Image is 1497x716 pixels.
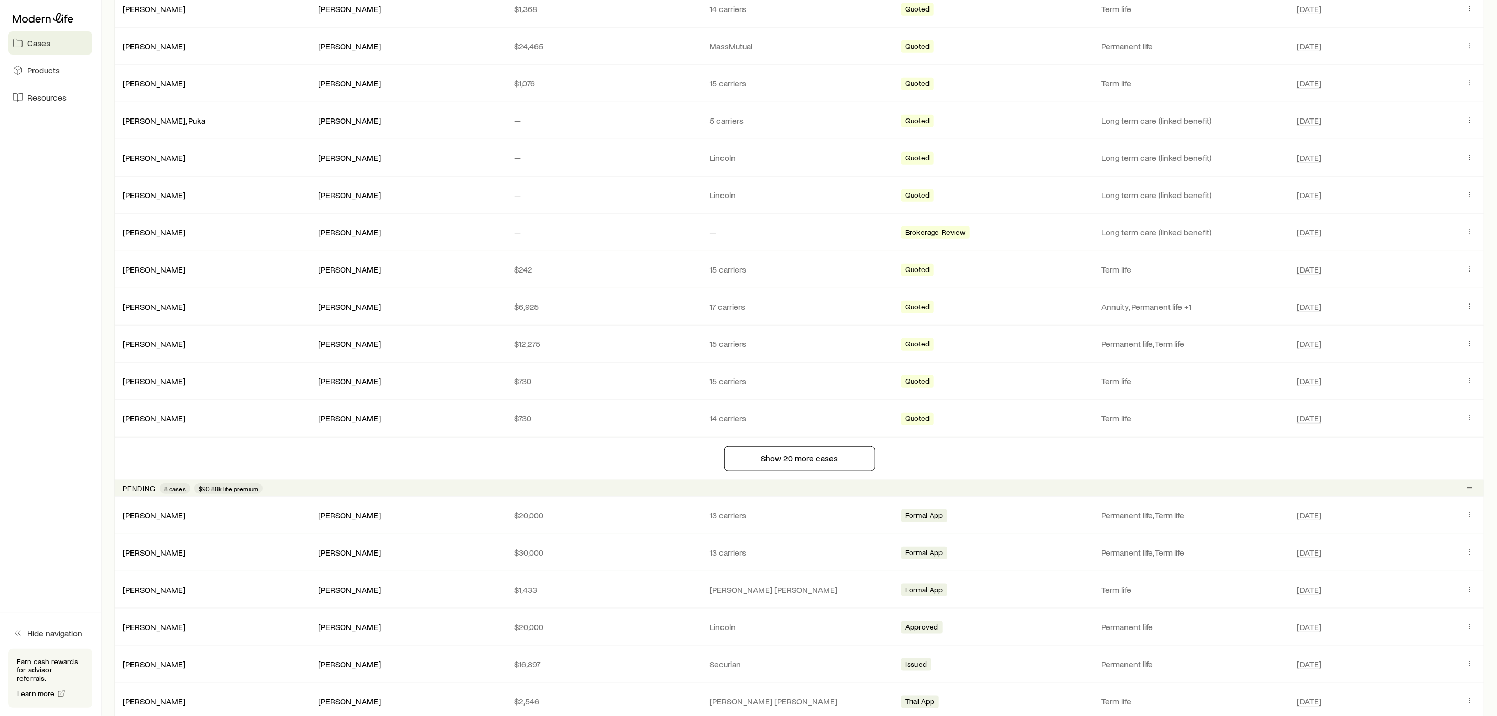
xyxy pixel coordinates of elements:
p: — [514,153,693,163]
p: $24,465 [514,41,693,51]
div: [PERSON_NAME] [123,584,185,595]
a: [PERSON_NAME] [123,264,185,274]
span: Quoted [905,377,930,388]
div: [PERSON_NAME] [319,115,381,126]
span: Quoted [905,5,930,16]
span: Formal App [905,585,943,596]
p: 13 carriers [710,510,889,520]
button: Show 20 more cases [724,446,875,471]
span: [DATE] [1297,696,1321,707]
a: Cases [8,31,92,55]
span: [DATE] [1297,264,1321,275]
p: $1,076 [514,78,693,89]
div: [PERSON_NAME], Puka [123,115,205,126]
div: [PERSON_NAME] [123,4,185,15]
p: — [514,190,693,200]
div: [PERSON_NAME] [319,510,381,521]
p: $16,897 [514,659,693,669]
span: Learn more [17,690,55,697]
p: $730 [514,376,693,386]
span: Quoted [905,154,930,165]
a: [PERSON_NAME] [123,227,185,237]
p: Term life [1101,264,1281,275]
p: $1,433 [514,584,693,595]
p: 5 carriers [710,115,889,126]
p: [PERSON_NAME] [PERSON_NAME] [710,584,889,595]
span: [DATE] [1297,78,1321,89]
p: 15 carriers [710,264,889,275]
p: [PERSON_NAME] [PERSON_NAME] [710,696,889,707]
p: Permanent life, Term life [1101,339,1281,349]
p: Term life [1101,376,1281,386]
span: Resources [27,92,67,103]
p: Annuity, Permanent life +1 [1101,301,1281,312]
span: [DATE] [1297,413,1321,424]
div: [PERSON_NAME] [319,584,381,595]
span: [DATE] [1297,584,1321,595]
span: Quoted [905,116,930,127]
p: — [514,227,693,237]
span: Quoted [905,414,930,425]
span: Quoted [905,79,930,90]
div: [PERSON_NAME] [319,4,381,15]
p: Term life [1101,584,1281,595]
span: [DATE] [1297,301,1321,312]
p: MassMutual [710,41,889,51]
span: Quoted [905,302,930,313]
div: [PERSON_NAME] [123,153,185,164]
span: Cases [27,38,50,48]
p: $30,000 [514,547,693,558]
div: [PERSON_NAME] [123,264,185,275]
span: [DATE] [1297,547,1321,558]
div: [PERSON_NAME] [123,510,185,521]
a: [PERSON_NAME] [123,339,185,349]
p: 13 carriers [710,547,889,558]
a: Products [8,59,92,82]
p: 15 carriers [710,376,889,386]
div: [PERSON_NAME] [319,153,381,164]
span: [DATE] [1297,41,1321,51]
span: Hide navigation [27,628,82,638]
p: Earn cash rewards for advisor referrals. [17,657,84,682]
p: Term life [1101,413,1281,424]
a: [PERSON_NAME] [123,301,185,311]
span: Trial App [905,697,934,708]
p: 15 carriers [710,339,889,349]
a: Resources [8,86,92,109]
div: [PERSON_NAME] [319,413,381,424]
span: Issued [905,660,927,671]
div: [PERSON_NAME] [123,622,185,633]
p: Lincoln [710,622,889,632]
div: [PERSON_NAME] [319,301,381,312]
div: [PERSON_NAME] [319,339,381,350]
a: [PERSON_NAME] [123,696,185,706]
span: Products [27,65,60,75]
div: [PERSON_NAME] [319,78,381,89]
a: [PERSON_NAME] [123,4,185,14]
div: [PERSON_NAME] [319,376,381,387]
p: $6,925 [514,301,693,312]
div: [PERSON_NAME] [319,190,381,201]
div: [PERSON_NAME] [123,339,185,350]
a: [PERSON_NAME] [123,376,185,386]
span: [DATE] [1297,4,1321,14]
span: [DATE] [1297,376,1321,386]
p: $20,000 [514,622,693,632]
span: [DATE] [1297,153,1321,163]
div: [PERSON_NAME] [319,622,381,633]
span: Quoted [905,340,930,351]
button: Hide navigation [8,622,92,645]
div: [PERSON_NAME] [319,264,381,275]
div: [PERSON_NAME] [123,547,185,558]
p: Long term care (linked benefit) [1101,153,1281,163]
p: — [710,227,889,237]
p: $242 [514,264,693,275]
p: Permanent life [1101,622,1281,632]
p: Long term care (linked benefit) [1101,227,1281,237]
a: [PERSON_NAME] [123,622,185,632]
p: Permanent life, Term life [1101,510,1281,520]
p: 14 carriers [710,4,889,14]
div: [PERSON_NAME] [319,659,381,670]
div: [PERSON_NAME] [123,376,185,387]
a: [PERSON_NAME] [123,659,185,669]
